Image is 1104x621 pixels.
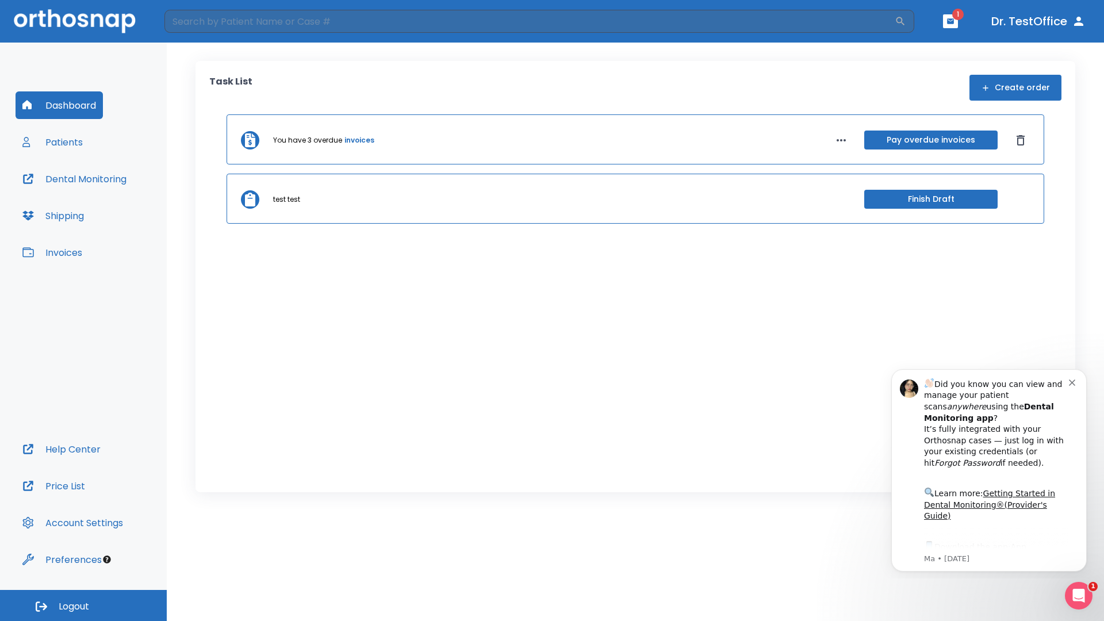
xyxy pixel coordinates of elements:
[16,165,133,193] button: Dental Monitoring
[969,75,1061,101] button: Create order
[50,181,195,239] div: Download the app: | ​ Let us know if you need help getting started!
[987,11,1090,32] button: Dr. TestOffice
[273,194,300,205] p: test test
[164,10,895,33] input: Search by Patient Name or Case #
[344,135,374,145] a: invoices
[102,554,112,565] div: Tooltip anchor
[864,131,998,149] button: Pay overdue invoices
[16,546,109,573] button: Preferences
[273,135,342,145] p: You have 3 overdue
[1088,582,1098,591] span: 1
[16,91,103,119] button: Dashboard
[16,472,92,500] button: Price List
[50,183,152,204] a: App Store
[14,9,136,33] img: Orthosnap
[864,190,998,209] button: Finish Draft
[50,195,195,205] p: Message from Ma, sent 6w ago
[16,239,89,266] button: Invoices
[1065,582,1092,609] iframe: Intercom live chat
[1011,131,1030,149] button: Dismiss
[59,600,89,613] span: Logout
[16,128,90,156] button: Patients
[195,18,204,27] button: Dismiss notification
[209,75,252,101] p: Task List
[952,9,964,20] span: 1
[874,359,1104,578] iframe: Intercom notifications message
[16,435,108,463] button: Help Center
[16,202,91,229] button: Shipping
[16,509,130,536] button: Account Settings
